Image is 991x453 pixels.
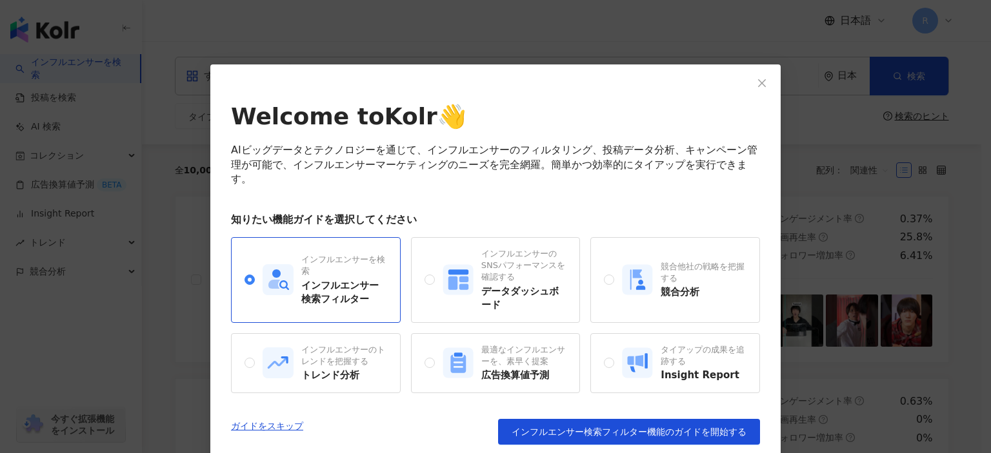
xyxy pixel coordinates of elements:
[231,143,760,186] div: AIビッグデータとテクノロジーを通じて、インフルエンサーのフィルタリング、投稿データ分析、キャンペーン管理が可能で、インフルエンサーマーケティングのニーズを完全網羅。簡単かつ効率的にタイアップを...
[481,344,566,367] div: 最適なインフルエンサーを、素早く提案
[481,285,566,312] div: データダッシュボード
[661,261,746,284] div: 競合他社の戦略を把握する
[661,344,746,367] div: タイアップの成果を追跡する
[231,419,303,445] a: ガイドをスキップ
[481,248,566,284] div: インフルエンサーのSNSパフォーマンスを確認する
[301,279,386,306] div: インフルエンサー検索フィルター
[481,369,566,382] div: 広告換算値予測
[301,344,386,367] div: インフルエンサーのトレンドを把握する
[301,369,386,382] div: トレンド分析
[231,213,760,227] div: 知りたい機能ガイドを選択してください
[301,254,386,277] div: インフルエンサーを検索
[661,369,746,382] div: Insight Report
[498,419,760,445] button: インフルエンサー検索フィルター機能のガイドを開始する
[749,70,775,96] button: Close
[512,427,746,437] span: インフルエンサー検索フィルター機能のガイドを開始する
[661,285,746,299] div: 競合分析
[231,101,760,133] div: Welcome to Kolr 👋
[757,78,767,88] span: close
